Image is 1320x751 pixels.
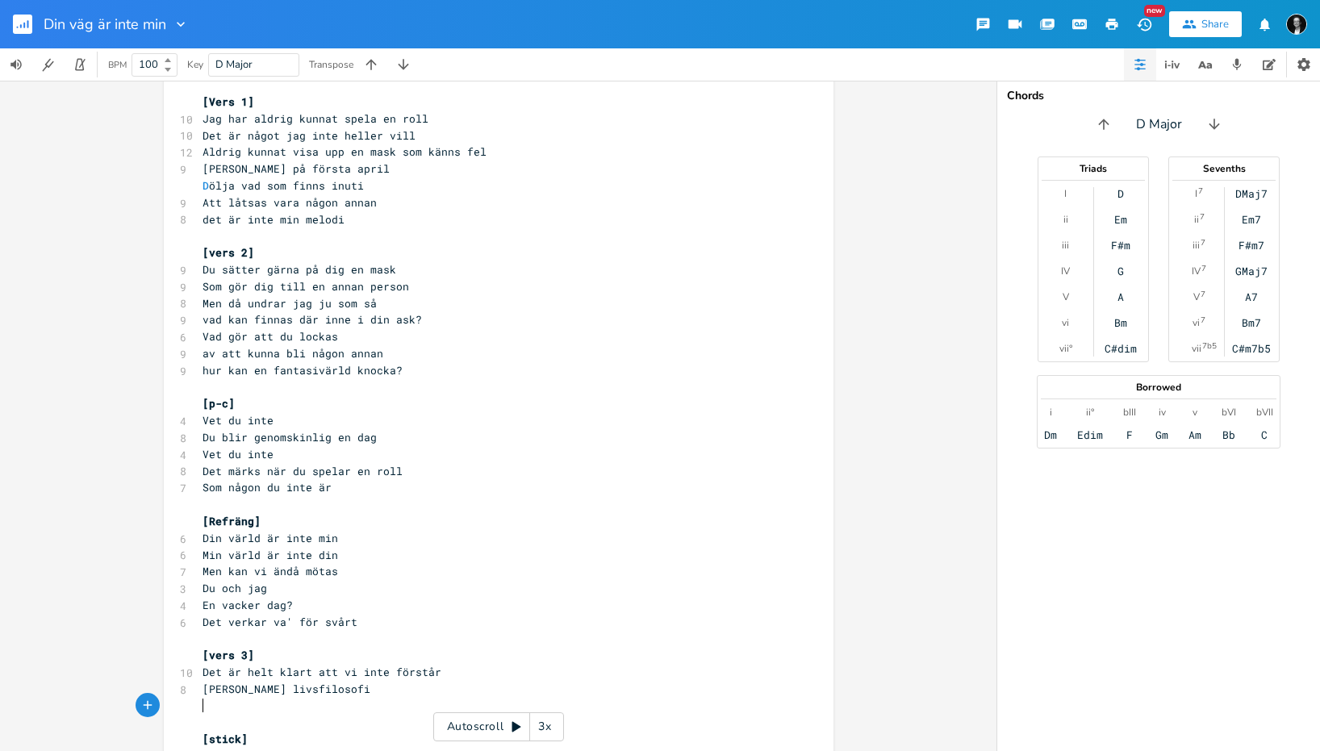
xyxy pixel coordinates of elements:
[187,60,203,69] div: Key
[1194,213,1199,226] div: ii
[1202,340,1217,353] sup: 7b5
[1061,265,1070,277] div: IV
[203,178,364,193] span: ölja vad som finns inuti
[203,195,377,210] span: Att låtsas vara någon annan
[1038,382,1280,392] div: Borrowed
[1159,406,1166,419] div: iv
[1201,17,1229,31] div: Share
[108,60,127,69] div: BPM
[203,161,390,176] span: [PERSON_NAME] på första april
[203,447,274,461] span: Vet du inte
[1232,342,1271,355] div: C#m7b5
[1123,406,1136,419] div: bIII
[1192,342,1201,355] div: vii
[1128,10,1160,39] button: New
[1117,290,1124,303] div: A
[203,94,254,109] span: [Vers 1]
[1256,406,1273,419] div: bVII
[1242,316,1261,329] div: Bm7
[1201,314,1205,327] sup: 7
[203,144,487,159] span: Aldrig kunnat visa upp en mask som känns fel
[44,17,166,31] span: Din väg är inte min
[1201,262,1206,275] sup: 7
[215,57,253,72] span: D Major
[1222,428,1235,441] div: Bb
[1155,428,1168,441] div: Gm
[530,712,559,741] div: 3x
[1063,290,1069,303] div: V
[1193,406,1197,419] div: v
[203,128,416,143] span: Det är något jag inte heller vill
[1114,316,1127,329] div: Bm
[1105,342,1137,355] div: C#dim
[1111,239,1130,252] div: F#m
[1044,428,1057,441] div: Dm
[1063,213,1068,226] div: ii
[1086,406,1094,419] div: ii°
[203,262,396,277] span: Du sätter gärna på dig en mask
[203,212,345,227] span: det är inte min melodi
[1242,213,1261,226] div: Em7
[203,111,428,126] span: Jag har aldrig kunnat spela en roll
[203,178,209,193] span: D
[203,665,441,679] span: Det är helt klart att vi inte förstår
[1050,406,1052,419] div: i
[203,312,422,327] span: vad kan finnas där inne i din ask?
[203,548,338,562] span: Min värld är inte din
[309,60,353,69] div: Transpose
[203,648,254,662] span: [vers 3]
[1192,265,1201,277] div: IV
[1193,290,1200,303] div: V
[203,615,357,629] span: Det verkar va' för svårt
[1261,428,1268,441] div: C
[1117,187,1124,200] div: D
[1195,187,1197,200] div: I
[1239,239,1264,252] div: F#m7
[203,245,254,260] span: [vers 2]
[1286,14,1307,35] img: Marianne Milde
[203,598,293,612] span: En vacker dag?
[1062,239,1069,252] div: iii
[203,430,377,444] span: Du blir genomskinlig en dag
[1201,288,1205,301] sup: 7
[203,346,383,361] span: av att kunna bli någon annan
[203,514,261,528] span: [Refräng]
[203,732,248,746] span: [stick]
[1193,316,1200,329] div: vi
[1117,265,1124,277] div: G
[203,581,267,595] span: Du och jag
[1062,316,1069,329] div: vi
[203,329,338,344] span: Vad gör att du lockas
[1077,428,1103,441] div: Edim
[1059,342,1072,355] div: vii°
[1198,185,1203,198] sup: 7
[1114,213,1127,226] div: Em
[1007,90,1310,102] div: Chords
[203,396,235,411] span: [p-c]
[433,712,564,741] div: Autoscroll
[1169,164,1279,173] div: Sevenths
[203,564,338,578] span: Men kan vi ändå mötas
[1193,239,1200,252] div: iii
[203,464,403,478] span: Det märks när du spelar en roll
[1144,5,1165,17] div: New
[1245,290,1258,303] div: A7
[1235,187,1268,200] div: DMaj7
[203,279,409,294] span: Som gör dig till en annan person
[203,682,370,696] span: [PERSON_NAME] livsfilosofi
[1222,406,1236,419] div: bVI
[203,363,403,378] span: hur kan en fantasivärld knocka?
[1038,164,1148,173] div: Triads
[1201,236,1205,249] sup: 7
[203,531,338,545] span: Din värld är inte min
[1235,265,1268,277] div: GMaj7
[1064,187,1067,200] div: I
[203,413,274,428] span: Vet du inte
[1169,11,1242,37] button: Share
[1188,428,1201,441] div: Am
[1200,211,1205,223] sup: 7
[203,296,377,311] span: Men då undrar jag ju som så
[1136,115,1182,134] span: D Major
[203,480,332,494] span: Som någon du inte är
[1126,428,1133,441] div: F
